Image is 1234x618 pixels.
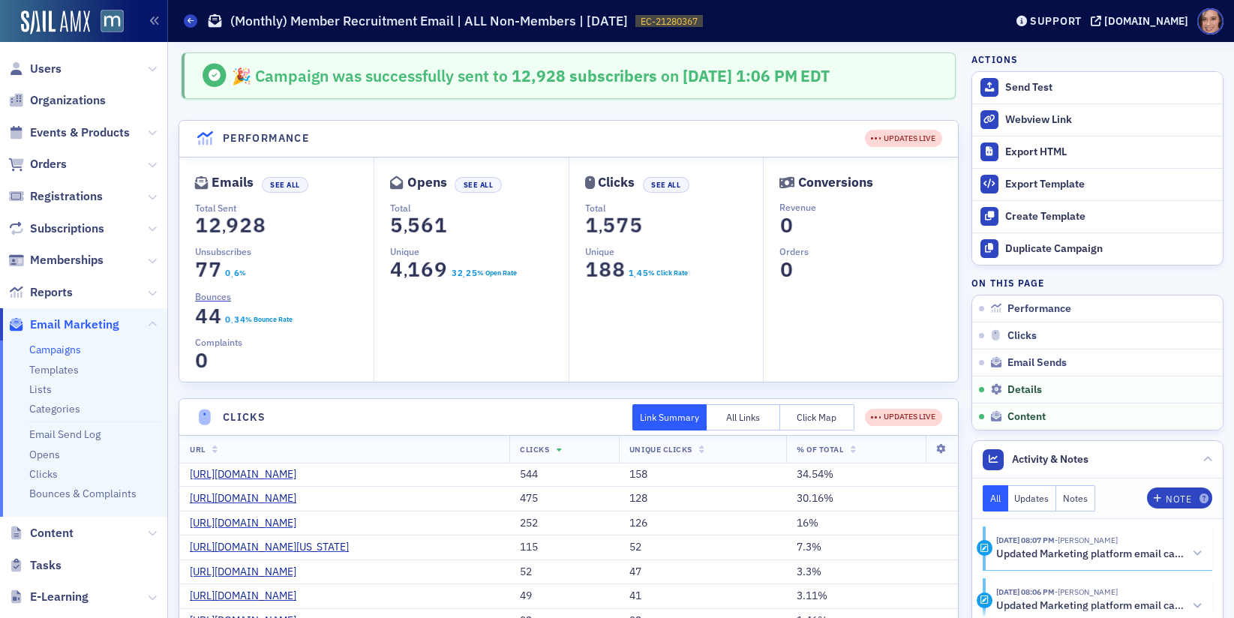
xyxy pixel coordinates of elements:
div: 252 [520,517,608,530]
span: [DATE] [683,65,736,86]
span: Activity & Notes [1012,451,1088,467]
span: . [231,270,233,280]
a: View Homepage [90,10,124,35]
section: 0 [779,217,793,234]
a: Email Send Log [29,427,101,441]
span: 1 [581,212,602,238]
h4: Clicks [223,409,266,425]
a: Lists [29,382,52,396]
span: Profile [1197,8,1223,34]
span: Content [30,525,74,541]
div: Opens [407,178,447,187]
span: 🎉 Campaign was successfully sent to on [232,65,683,86]
span: Email Marketing [30,316,119,333]
span: , [404,217,407,237]
a: Reports [8,284,73,301]
span: 7 [191,256,212,283]
span: Content [1007,410,1046,424]
img: SailAMX [21,10,90,34]
button: Duplicate Campaign [972,232,1223,265]
span: 6 [418,256,438,283]
a: Create Template [972,200,1223,232]
h4: Performance [223,130,309,146]
span: 4 [205,303,225,329]
section: 188 [585,261,626,278]
section: 5,561 [390,217,448,234]
a: Users [8,61,62,77]
span: Memberships [30,252,104,268]
section: 4,169 [390,261,448,278]
div: 34.54% [797,468,947,481]
span: Tasks [30,557,62,574]
h4: On this page [971,276,1223,289]
img: SailAMX [101,10,124,33]
button: See All [643,177,689,193]
a: Clicks [29,467,58,481]
span: 5 [599,212,619,238]
span: , [404,261,407,281]
div: 3.3% [797,565,947,579]
span: . [231,316,233,326]
span: 8 [595,256,615,283]
div: Note [1166,495,1191,503]
span: . [463,270,465,280]
section: 0.34 [225,314,245,325]
button: See All [455,177,501,193]
span: Performance [1007,302,1071,316]
span: Subscriptions [30,220,104,237]
a: [URL][DOMAIN_NAME] [190,589,308,603]
span: 4 [387,256,407,283]
span: 7 [612,212,632,238]
span: , [222,217,226,237]
span: 2 [456,266,464,280]
span: 0 [191,347,212,373]
section: 0.6 [225,268,239,278]
a: [URL][DOMAIN_NAME] [190,468,308,481]
p: Total [390,201,568,214]
a: Templates [29,363,79,376]
div: % Click Rate [648,268,688,278]
span: 1 [404,256,425,283]
section: 0 [195,352,209,369]
p: Complaints [195,335,374,349]
span: Registrations [30,188,103,205]
span: Clicks [1007,329,1037,343]
a: Campaigns [29,343,81,356]
button: Updated Marketing platform email campaign: (Monthly) Member Recruitment Email | ALL Non-Members |... [996,546,1202,562]
a: Subscriptions [8,220,104,237]
section: 1,575 [585,217,643,234]
button: All [983,485,1008,511]
section: 12,928 [195,217,266,234]
a: Memberships [8,252,104,268]
div: 47 [629,565,776,579]
span: 0 [776,212,796,238]
span: 1 [431,212,452,238]
span: Reports [30,284,73,301]
span: 3 [450,266,458,280]
div: 49 [520,589,608,603]
span: Clicks [520,444,549,454]
a: [URL][DOMAIN_NAME] [190,565,308,579]
section: 32.25 [451,268,477,278]
a: Bounces & Complaints [29,487,137,500]
span: 1 [627,266,635,280]
div: 7.3% [797,541,947,554]
a: Events & Products [8,124,130,141]
span: Katie Foo [1055,586,1118,597]
button: Click Map [780,404,854,430]
div: Activity [977,592,992,608]
span: 9 [431,256,452,283]
div: 126 [629,517,776,530]
a: [URL][DOMAIN_NAME] [190,517,308,530]
div: 544 [520,468,608,481]
p: Unique [585,244,763,258]
div: Duplicate Campaign [1005,242,1215,256]
span: Unique Clicks [629,444,692,454]
a: Tasks [8,557,62,574]
div: 16% [797,517,947,530]
div: Emails [212,178,254,187]
a: Orders [8,156,67,172]
time: 8/20/2025 08:07 PM [996,535,1055,545]
span: 2 [236,212,256,238]
span: 1 [581,256,602,283]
